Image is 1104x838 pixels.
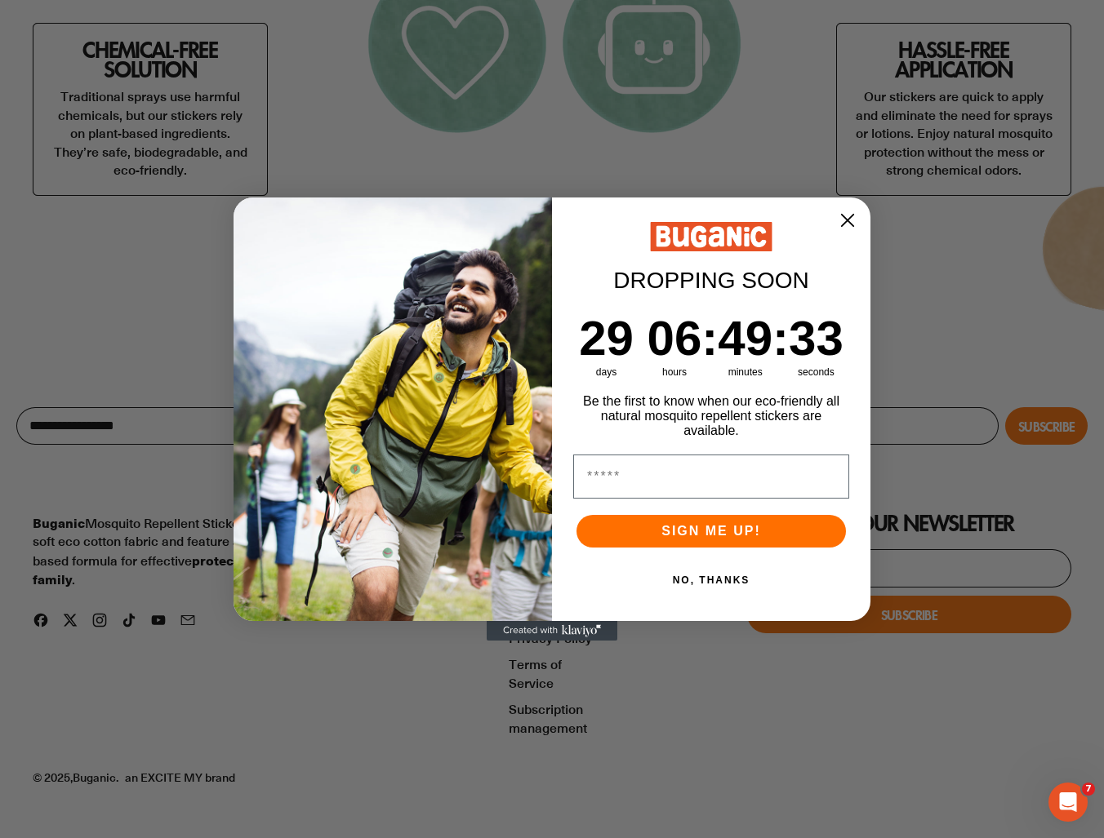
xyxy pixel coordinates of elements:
div: hours [662,366,687,378]
img: df7a2254-b63c-4995-9da0-6e61f57094a0.jpeg [234,197,552,621]
span: DROPPING SOON [613,268,809,293]
button: Close dialog [833,206,862,235]
span: 49 [718,310,772,366]
span: : [701,310,718,366]
div: days [596,366,617,378]
div: seconds [798,366,835,378]
span: 06 [648,310,702,366]
a: Created with Klaviyo - opens in a new tab [487,621,617,641]
img: Buganic [650,222,772,251]
button: SIGN ME UP! [576,515,846,548]
iframe: Intercom live chat [1048,783,1088,822]
span: Be the first to know when our eco-friendly all natural mosquito repellent stickers are available. [583,394,839,437]
span: 7 [1082,783,1095,796]
button: NO, THANKS [573,564,849,596]
div: minutes [728,366,763,378]
span: 29 [579,310,634,366]
span: : [772,310,789,366]
span: 33 [789,310,844,366]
